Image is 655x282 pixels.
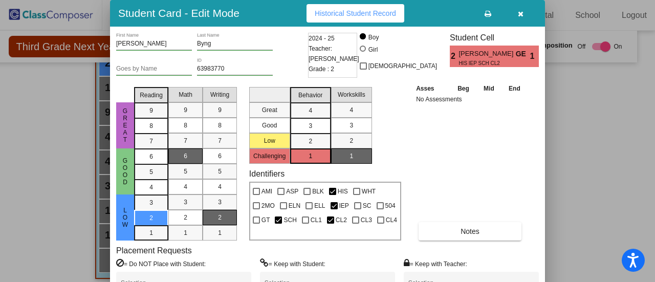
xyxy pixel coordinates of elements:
[309,121,312,131] span: 3
[309,137,312,146] span: 2
[336,214,347,226] span: CL2
[450,33,539,42] h3: Student Cell
[218,105,222,115] span: 9
[261,185,272,198] span: AMI
[149,121,153,131] span: 8
[314,200,325,212] span: ELL
[350,105,353,115] span: 4
[315,9,396,17] span: Historical Student Record
[450,83,477,94] th: Beg
[218,151,222,161] span: 6
[149,198,153,207] span: 3
[350,121,353,130] span: 3
[413,83,450,94] th: Asses
[476,83,501,94] th: Mid
[516,49,530,59] span: GE
[307,4,404,23] button: Historical Student Record
[218,182,222,191] span: 4
[249,169,285,179] label: Identifiers
[218,167,222,176] span: 5
[362,185,376,198] span: WHT
[179,90,192,99] span: Math
[184,213,187,222] span: 2
[385,200,396,212] span: 504
[218,228,222,237] span: 1
[184,121,187,130] span: 8
[338,185,348,198] span: HIS
[311,214,322,226] span: CL1
[413,94,528,104] td: No Assessments
[368,33,379,42] div: Boy
[458,59,508,67] span: HIS IEP SCH CL2
[339,200,349,212] span: IEP
[309,44,359,64] span: Teacher: [PERSON_NAME]
[140,91,163,100] span: Reading
[121,157,130,186] span: Good
[501,83,528,94] th: End
[116,258,206,269] label: = Do NOT Place with Student:
[184,105,187,115] span: 9
[286,185,298,198] span: ASP
[312,185,324,198] span: BLK
[361,214,372,226] span: CL3
[218,136,222,145] span: 7
[121,107,130,143] span: Great
[283,214,296,226] span: SCH
[184,136,187,145] span: 7
[149,152,153,161] span: 6
[149,183,153,192] span: 4
[261,200,275,212] span: 2MO
[260,258,325,269] label: = Keep with Student:
[530,50,539,62] span: 1
[368,45,378,54] div: Girl
[350,151,353,161] span: 1
[419,222,521,241] button: Notes
[121,207,130,228] span: Low
[218,198,222,207] span: 3
[210,90,229,99] span: Writing
[386,214,397,226] span: CL4
[450,50,458,62] span: 2
[298,91,322,100] span: Behavior
[184,167,187,176] span: 5
[289,200,300,212] span: ELN
[184,198,187,207] span: 3
[116,246,192,255] label: Placement Requests
[116,66,192,73] input: goes by name
[149,137,153,146] span: 7
[197,66,273,73] input: Enter ID
[118,7,239,19] h3: Student Card - Edit Mode
[184,182,187,191] span: 4
[309,33,335,44] span: 2024 - 25
[461,227,479,235] span: Notes
[338,90,365,99] span: Workskills
[218,121,222,130] span: 8
[149,106,153,115] span: 9
[218,213,222,222] span: 2
[363,200,372,212] span: SC
[184,151,187,161] span: 6
[184,228,187,237] span: 1
[368,60,437,72] span: [DEMOGRAPHIC_DATA]
[458,49,515,59] span: [PERSON_NAME]
[350,136,353,145] span: 2
[404,258,467,269] label: = Keep with Teacher:
[149,228,153,237] span: 1
[309,64,334,74] span: Grade : 2
[309,151,312,161] span: 1
[309,106,312,115] span: 4
[149,213,153,223] span: 2
[261,214,270,226] span: GT
[149,167,153,177] span: 5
